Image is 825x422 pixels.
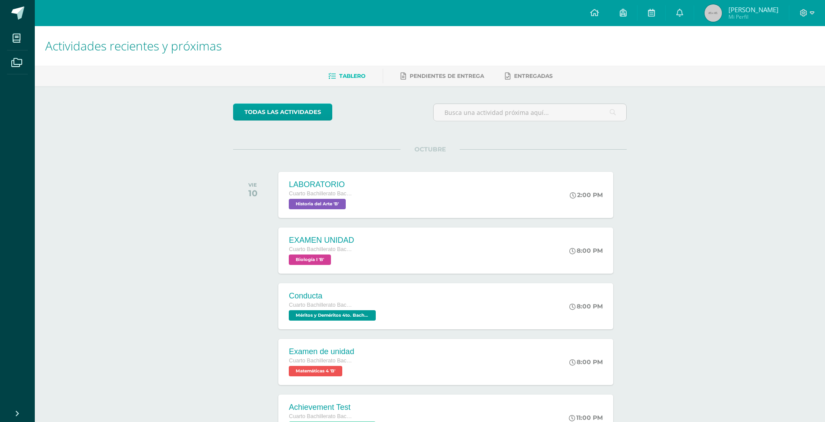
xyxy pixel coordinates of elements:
input: Busca una actividad próxima aquí... [434,104,626,121]
span: Entregadas [514,73,553,79]
span: Cuarto Bachillerato Bachillerato en CCLL con Orientación en Diseño Gráfico [289,302,354,308]
div: 10 [248,188,257,198]
div: 8:00 PM [569,302,603,310]
span: Méritos y Deméritos 4to. Bach. en CCLL. con Orientación en Diseño Gráfico "B" 'B' [289,310,376,321]
span: Historia del Arte 'B' [289,199,346,209]
span: Cuarto Bachillerato Bachillerato en CCLL con Orientación en Diseño Gráfico [289,413,354,419]
span: Pendientes de entrega [410,73,484,79]
span: Matemáticas 4 'B' [289,366,342,376]
a: Pendientes de entrega [401,69,484,83]
div: Conducta [289,291,378,301]
img: 45x45 [705,4,722,22]
a: Tablero [328,69,365,83]
span: [PERSON_NAME] [728,5,778,14]
div: VIE [248,182,257,188]
a: todas las Actividades [233,104,332,121]
div: Examen de unidad [289,347,354,356]
span: Biología I 'B' [289,255,331,265]
div: 11:00 PM [569,414,603,422]
span: Cuarto Bachillerato Bachillerato en CCLL con Orientación en Diseño Gráfico [289,191,354,197]
span: Cuarto Bachillerato Bachillerato en CCLL con Orientación en Diseño Gráfico [289,358,354,364]
div: 8:00 PM [569,358,603,366]
div: LABORATORIO [289,180,354,189]
div: Achievement Test [289,403,378,412]
div: 8:00 PM [569,247,603,255]
span: Mi Perfil [728,13,778,20]
a: Entregadas [505,69,553,83]
span: Tablero [339,73,365,79]
div: EXAMEN UNIDAD [289,236,354,245]
span: Actividades recientes y próximas [45,37,222,54]
div: 2:00 PM [570,191,603,199]
span: Cuarto Bachillerato Bachillerato en CCLL con Orientación en Diseño Gráfico [289,246,354,252]
span: OCTUBRE [401,145,460,153]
